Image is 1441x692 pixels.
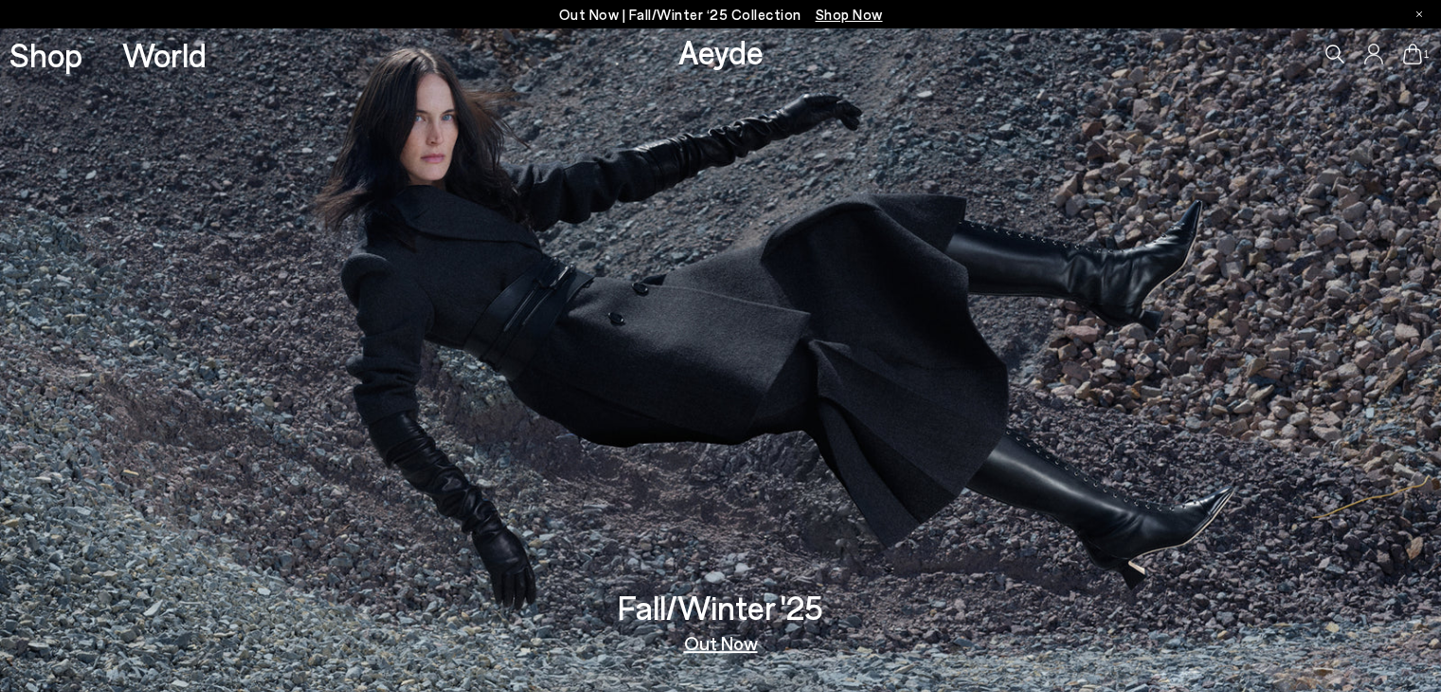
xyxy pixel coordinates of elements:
a: World [122,38,207,71]
a: Aeyde [678,31,764,71]
span: 1 [1422,49,1432,60]
a: Shop [9,38,82,71]
a: Out Now [684,633,758,652]
h3: Fall/Winter '25 [618,591,823,624]
p: Out Now | Fall/Winter ‘25 Collection [559,3,883,27]
a: 1 [1403,44,1422,64]
span: Navigate to /collections/new-in [816,6,883,23]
